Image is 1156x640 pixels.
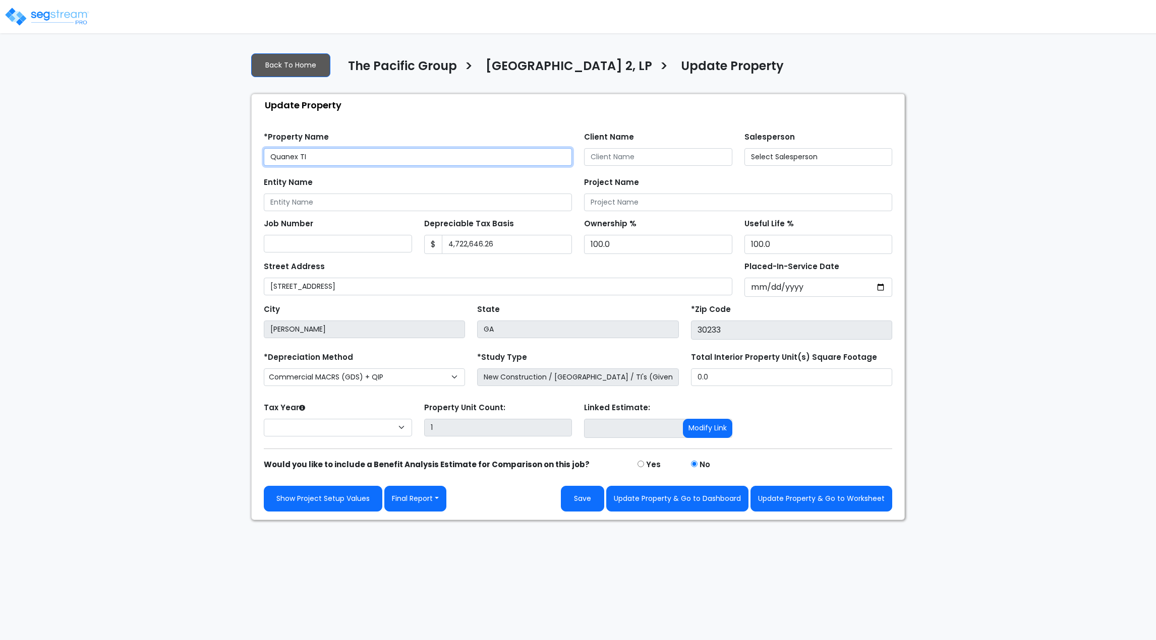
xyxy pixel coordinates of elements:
label: Placed-In-Service Date [744,261,839,273]
a: The Pacific Group [340,59,457,80]
button: Update Property & Go to Dashboard [606,486,748,511]
input: Client Name [584,148,732,166]
input: Street Address [264,278,732,295]
label: *Depreciation Method [264,352,353,363]
label: No [700,459,710,471]
label: Project Name [584,177,639,188]
h4: Update Property [681,59,784,76]
a: [GEOGRAPHIC_DATA] 2, LP [478,59,652,80]
label: Depreciable Tax Basis [424,218,514,230]
input: 0.00 [442,235,572,254]
span: $ [424,235,442,254]
button: Final Report [384,486,446,511]
input: total square foot [691,368,892,386]
a: Back To Home [251,53,330,77]
h3: > [660,58,668,78]
input: Ownership [584,235,732,254]
input: Depreciation [744,235,893,254]
input: Property Name [264,148,572,166]
label: Job Number [264,218,313,230]
label: City [264,304,280,315]
input: Project Name [584,194,892,211]
label: *Property Name [264,132,329,143]
h3: > [465,58,473,78]
label: Useful Life % [744,218,794,230]
label: Street Address [264,261,325,273]
label: *Study Type [477,352,527,363]
button: Modify Link [683,419,732,438]
label: *Zip Code [691,304,731,315]
a: Update Property [673,59,784,80]
h4: [GEOGRAPHIC_DATA] 2, LP [486,59,652,76]
h4: The Pacific Group [348,59,457,76]
label: Tax Year [264,402,305,414]
img: logo_pro_r.png [4,7,90,27]
label: Client Name [584,132,634,143]
label: Salesperson [744,132,795,143]
input: Entity Name [264,194,572,211]
strong: Would you like to include a Benefit Analysis Estimate for Comparison on this job? [264,459,590,470]
div: Update Property [257,94,904,116]
button: Update Property & Go to Worksheet [750,486,892,511]
button: Save [561,486,604,511]
label: Property Unit Count: [424,402,505,414]
label: Ownership % [584,218,637,230]
input: Zip Code [691,321,892,340]
label: Entity Name [264,177,313,188]
label: State [477,304,500,315]
a: Show Project Setup Values [264,486,382,511]
label: Linked Estimate: [584,402,650,414]
label: Yes [646,459,661,471]
input: Building Count [424,419,572,436]
label: Total Interior Property Unit(s) Square Footage [691,352,877,363]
